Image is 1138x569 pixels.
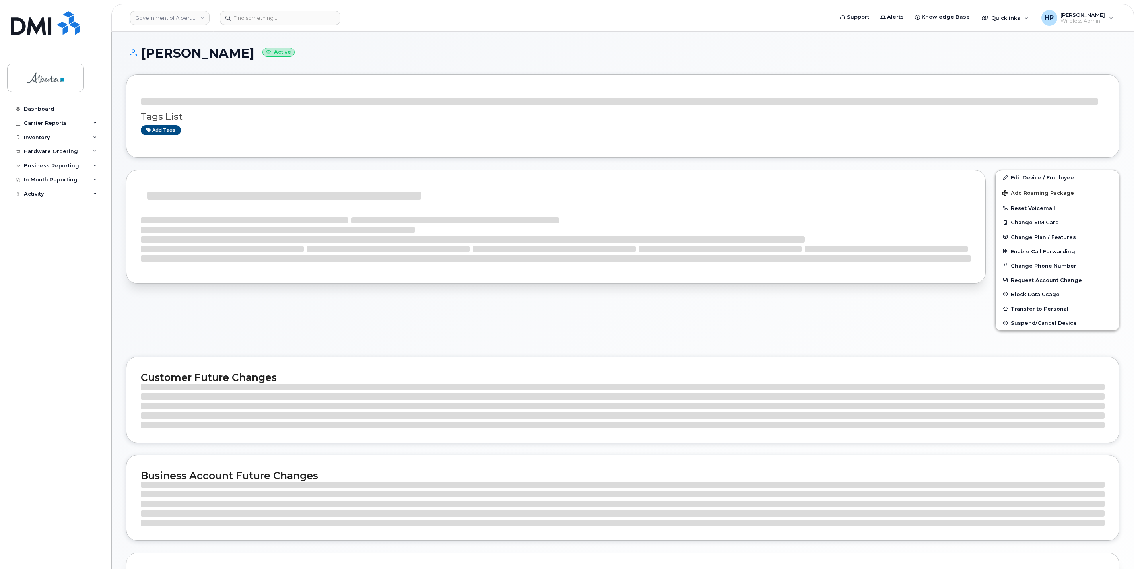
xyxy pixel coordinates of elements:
[996,273,1119,287] button: Request Account Change
[141,470,1105,482] h2: Business Account Future Changes
[996,170,1119,184] a: Edit Device / Employee
[996,215,1119,229] button: Change SIM Card
[262,48,295,57] small: Active
[996,258,1119,273] button: Change Phone Number
[996,244,1119,258] button: Enable Call Forwarding
[141,371,1105,383] h2: Customer Future Changes
[1011,248,1075,254] span: Enable Call Forwarding
[141,125,181,135] a: Add tags
[1002,190,1074,198] span: Add Roaming Package
[996,184,1119,201] button: Add Roaming Package
[141,112,1105,122] h3: Tags List
[996,201,1119,215] button: Reset Voicemail
[1011,320,1077,326] span: Suspend/Cancel Device
[1011,234,1076,240] span: Change Plan / Features
[996,230,1119,244] button: Change Plan / Features
[996,316,1119,330] button: Suspend/Cancel Device
[126,46,1119,60] h1: [PERSON_NAME]
[996,301,1119,316] button: Transfer to Personal
[996,287,1119,301] button: Block Data Usage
